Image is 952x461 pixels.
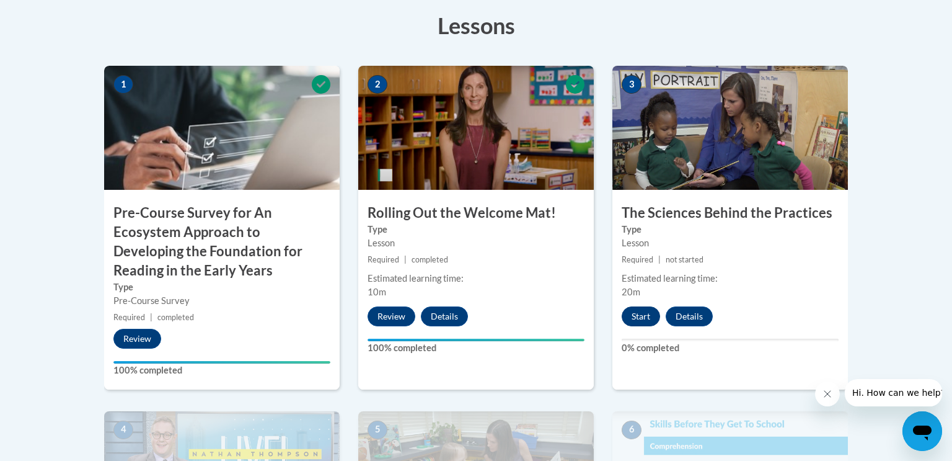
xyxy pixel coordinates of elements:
[622,223,839,236] label: Type
[113,329,161,349] button: Review
[622,421,641,439] span: 6
[157,313,194,322] span: completed
[622,236,839,250] div: Lesson
[150,313,152,322] span: |
[666,307,713,326] button: Details
[412,255,448,264] span: completed
[358,204,594,223] h3: Rolling Out the Welcome Mat!
[368,287,386,297] span: 10m
[622,307,660,326] button: Start
[113,421,133,439] span: 4
[612,66,848,190] img: Course Image
[622,272,839,285] div: Estimated learning time:
[113,364,330,377] label: 100% completed
[368,341,584,355] label: 100% completed
[368,223,584,236] label: Type
[421,307,468,326] button: Details
[113,280,330,294] label: Type
[658,255,661,264] span: |
[113,75,133,94] span: 1
[358,66,594,190] img: Course Image
[404,255,407,264] span: |
[104,10,848,41] h3: Lessons
[104,66,340,190] img: Course Image
[368,339,584,341] div: Your progress
[368,421,387,439] span: 5
[113,313,145,322] span: Required
[104,204,340,280] h3: Pre-Course Survey for An Ecosystem Approach to Developing the Foundation for Reading in the Early...
[902,411,942,451] iframe: Button to launch messaging window
[368,255,399,264] span: Required
[113,361,330,364] div: Your progress
[622,75,641,94] span: 3
[368,307,415,326] button: Review
[666,255,703,264] span: not started
[612,204,848,223] h3: The Sciences Behind the Practices
[845,379,942,406] iframe: Message from company
[368,236,584,250] div: Lesson
[113,294,330,308] div: Pre-Course Survey
[622,287,640,297] span: 20m
[815,382,840,406] iframe: Close message
[7,9,100,19] span: Hi. How can we help?
[368,75,387,94] span: 2
[622,255,653,264] span: Required
[622,341,839,355] label: 0% completed
[368,272,584,285] div: Estimated learning time:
